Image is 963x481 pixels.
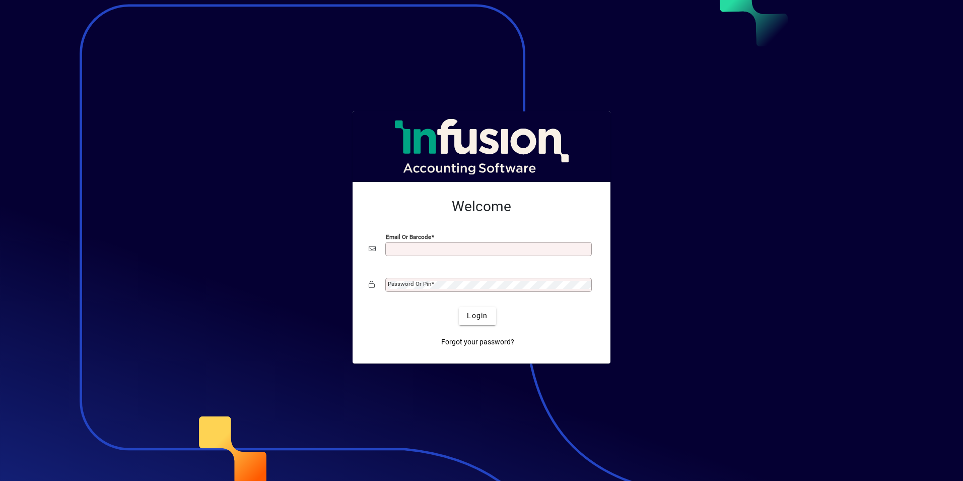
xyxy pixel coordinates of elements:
span: Forgot your password? [441,337,514,347]
span: Login [467,311,488,321]
h2: Welcome [369,198,594,215]
mat-label: Password or Pin [388,280,431,287]
a: Forgot your password? [437,333,518,351]
mat-label: Email or Barcode [386,233,431,240]
button: Login [459,307,496,325]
